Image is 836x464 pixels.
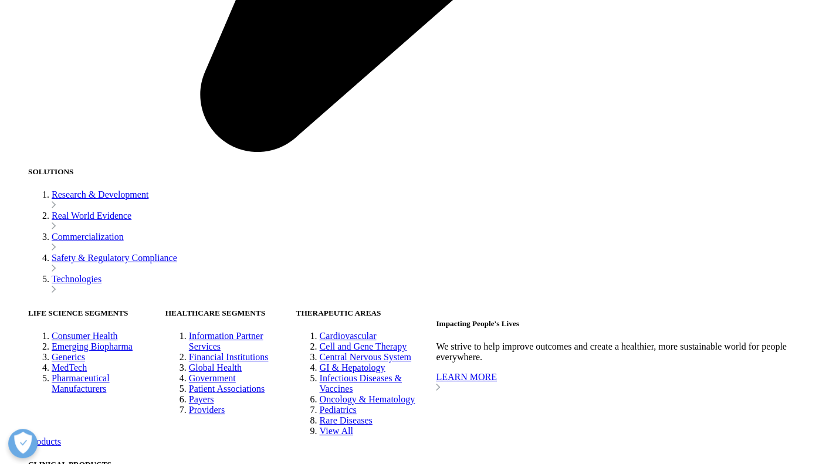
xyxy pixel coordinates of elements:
[189,331,263,351] a: Information Partner Services
[319,394,415,404] a: Oncology & Hematology
[319,341,407,351] a: Cell and Gene Therapy
[28,436,61,446] a: Products
[52,274,101,284] a: Technologies
[319,352,411,362] a: Central Nervous System
[52,373,110,394] a: Pharmaceutical Manufacturers
[28,309,165,318] h5: LIFE SCIENCE SEGMENTS
[165,309,296,318] h5: HEALTHCARE SEGMENTS
[52,211,131,221] a: Real World Evidence
[319,363,385,372] a: GI & Hepatology
[189,352,269,362] a: Financial Institutions
[319,331,376,341] a: Cardiovascular
[28,167,831,177] h5: SOLUTIONS
[436,319,831,328] h5: Impacting People's Lives
[52,363,87,372] a: MedTech
[52,341,133,351] a: Emerging Biopharma
[436,372,831,393] a: LEARN MORE
[52,331,117,341] a: Consumer Health
[189,394,214,404] a: Payers
[8,429,38,458] button: 優先設定センターを開く
[189,405,225,415] a: Providers
[296,309,436,318] h5: THERAPEUTIC AREAS
[189,363,242,372] a: Global Health
[52,352,85,362] a: Generics
[52,253,177,263] a: Safety & Regulatory Compliance
[189,373,236,383] a: Government
[52,189,148,199] a: Research & Development
[436,341,831,363] p: We strive to help improve outcomes and create a healthier, more sustainable world for people ever...
[189,384,265,394] a: Patient Associations
[319,373,401,394] a: Infectious Diseases & Vaccines
[52,232,124,242] a: Commercialization
[319,415,372,425] a: Rare Diseases
[319,405,356,415] a: Pediatrics
[319,426,353,436] a: View All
